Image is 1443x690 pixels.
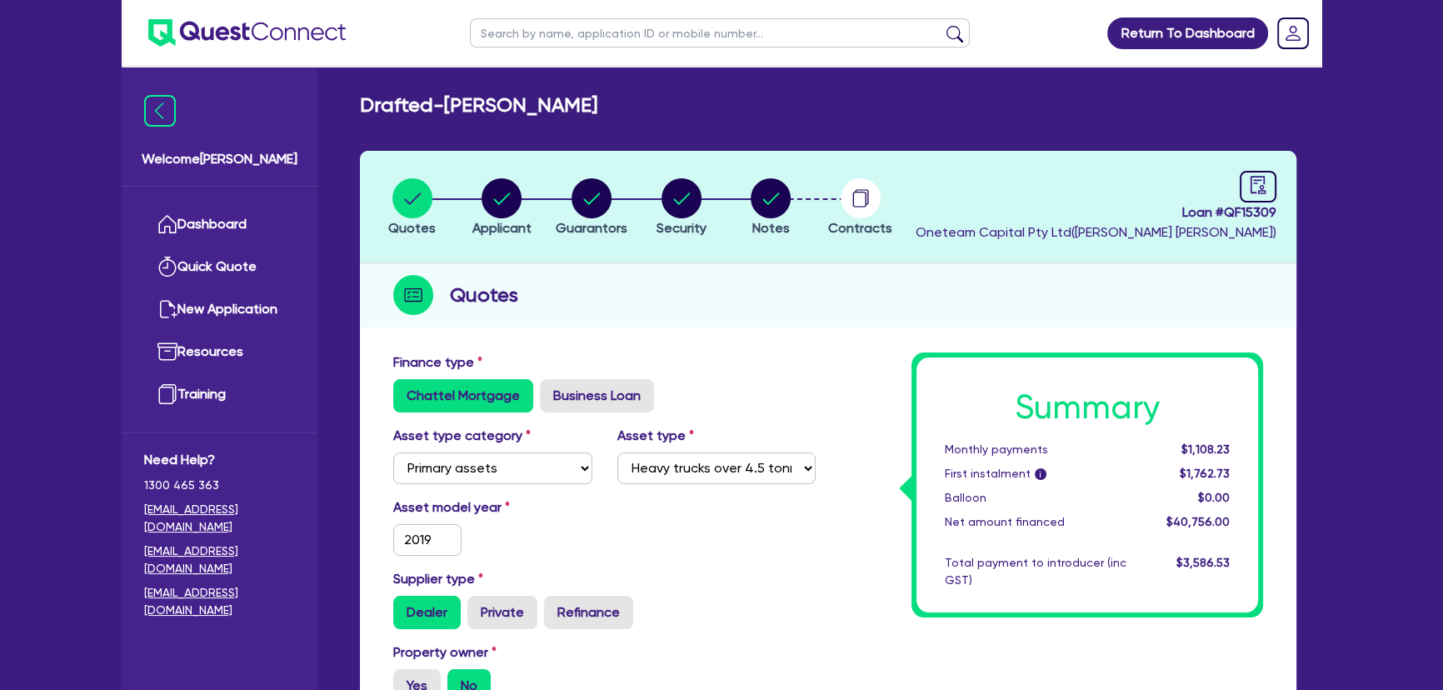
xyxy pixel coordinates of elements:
[450,280,518,310] h2: Quotes
[827,177,893,239] button: Contracts
[932,441,1139,458] div: Monthly payments
[393,275,433,315] img: step-icon
[144,95,176,127] img: icon-menu-close
[1035,468,1046,480] span: i
[750,177,791,239] button: Notes
[393,642,497,662] label: Property owner
[1271,12,1315,55] a: Dropdown toggle
[144,331,295,373] a: Resources
[381,497,605,517] label: Asset model year
[656,177,707,239] button: Security
[945,387,1230,427] h1: Summary
[555,177,628,239] button: Guarantors
[393,596,461,629] label: Dealer
[148,19,346,47] img: quest-connect-logo-blue
[932,554,1139,589] div: Total payment to introducer (inc GST)
[1240,171,1276,202] a: audit
[1166,515,1230,528] span: $40,756.00
[144,450,295,470] span: Need Help?
[144,246,295,288] a: Quick Quote
[932,513,1139,531] div: Net amount financed
[657,220,707,236] span: Security
[556,220,627,236] span: Guarantors
[932,465,1139,482] div: First instalment
[1180,467,1230,480] span: $1,762.73
[932,489,1139,507] div: Balloon
[157,299,177,319] img: new-application
[144,584,295,619] a: [EMAIL_ADDRESS][DOMAIN_NAME]
[157,384,177,404] img: training
[472,220,532,236] span: Applicant
[470,18,970,47] input: Search by name, application ID or mobile number...
[1107,17,1268,49] a: Return To Dashboard
[388,220,436,236] span: Quotes
[1198,491,1230,504] span: $0.00
[916,224,1276,240] span: Oneteam Capital Pty Ltd ( [PERSON_NAME] [PERSON_NAME] )
[472,177,532,239] button: Applicant
[540,379,654,412] label: Business Loan
[393,569,483,589] label: Supplier type
[393,352,482,372] label: Finance type
[144,501,295,536] a: [EMAIL_ADDRESS][DOMAIN_NAME]
[144,288,295,331] a: New Application
[144,373,295,416] a: Training
[387,177,437,239] button: Quotes
[144,542,295,577] a: [EMAIL_ADDRESS][DOMAIN_NAME]
[360,93,597,117] h2: Drafted - [PERSON_NAME]
[157,257,177,277] img: quick-quote
[916,202,1276,222] span: Loan # QF15309
[752,220,790,236] span: Notes
[157,342,177,362] img: resources
[1249,176,1267,194] span: audit
[828,220,892,236] span: Contracts
[393,379,533,412] label: Chattel Mortgage
[1181,442,1230,456] span: $1,108.23
[467,596,537,629] label: Private
[144,477,295,494] span: 1300 465 363
[617,426,694,446] label: Asset type
[544,596,633,629] label: Refinance
[142,149,297,169] span: Welcome [PERSON_NAME]
[144,203,295,246] a: Dashboard
[393,426,531,446] label: Asset type category
[1176,556,1230,569] span: $3,586.53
